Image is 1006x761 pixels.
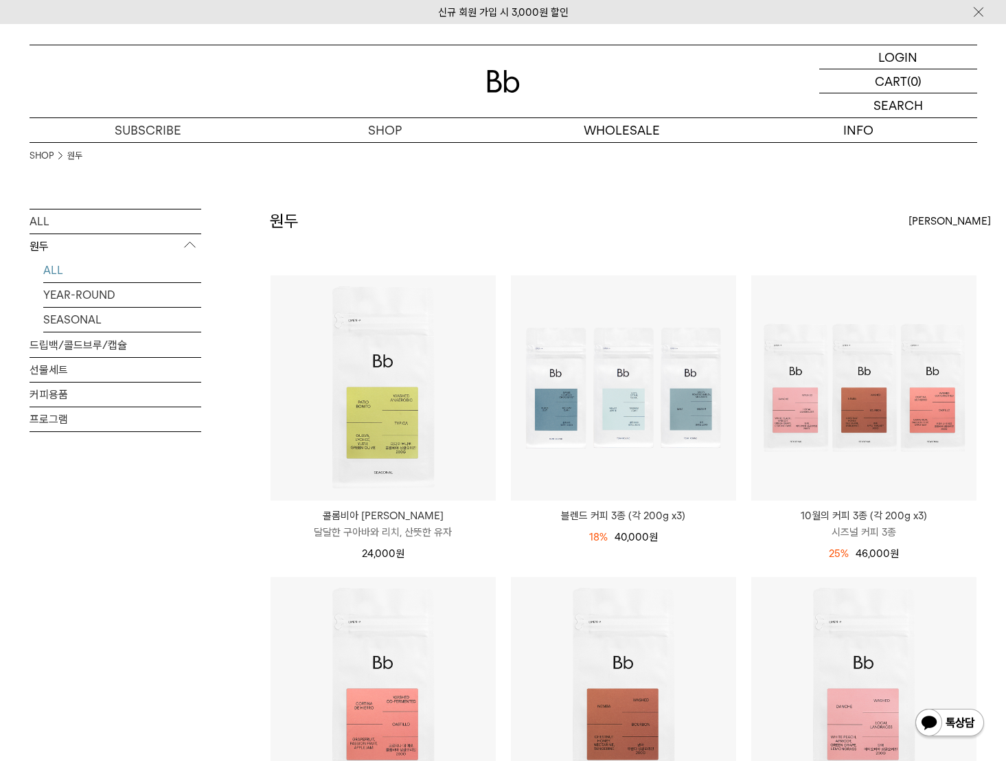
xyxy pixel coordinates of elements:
[907,69,922,93] p: (0)
[30,209,201,234] a: ALL
[487,70,520,93] img: 로고
[362,547,404,560] span: 24,000
[890,547,899,560] span: 원
[511,275,736,501] img: 블렌드 커피 3종 (각 200g x3)
[30,118,266,142] a: SUBSCRIBE
[271,508,496,524] p: 콜롬비아 [PERSON_NAME]
[875,69,907,93] p: CART
[266,118,503,142] a: SHOP
[271,508,496,541] a: 콜롬비아 [PERSON_NAME] 달달한 구아바와 리치, 산뜻한 유자
[740,118,977,142] p: INFO
[43,308,201,332] a: SEASONAL
[819,69,977,93] a: CART (0)
[30,149,54,163] a: SHOP
[30,383,201,407] a: 커피용품
[908,213,991,229] span: [PERSON_NAME]
[751,524,976,541] p: 시즈널 커피 3종
[43,283,201,307] a: YEAR-ROUND
[30,407,201,431] a: 프로그램
[67,149,82,163] a: 원두
[751,508,976,524] p: 10월의 커피 3종 (각 200g x3)
[30,234,201,259] p: 원두
[914,707,985,740] img: 카카오톡 채널 1:1 채팅 버튼
[856,547,899,560] span: 46,000
[615,531,658,543] span: 40,000
[873,93,923,117] p: SEARCH
[43,258,201,282] a: ALL
[751,275,976,501] img: 10월의 커피 3종 (각 200g x3)
[438,6,569,19] a: 신규 회원 가입 시 3,000원 할인
[30,358,201,382] a: 선물세트
[30,333,201,357] a: 드립백/콜드브루/캡슐
[503,118,740,142] p: WHOLESALE
[819,45,977,69] a: LOGIN
[649,531,658,543] span: 원
[589,529,608,545] div: 18%
[878,45,917,69] p: LOGIN
[751,508,976,541] a: 10월의 커피 3종 (각 200g x3) 시즈널 커피 3종
[511,508,736,524] a: 블렌드 커피 3종 (각 200g x3)
[271,275,496,501] img: 콜롬비아 파티오 보니토
[829,545,849,562] div: 25%
[270,209,299,233] h2: 원두
[396,547,404,560] span: 원
[271,524,496,541] p: 달달한 구아바와 리치, 산뜻한 유자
